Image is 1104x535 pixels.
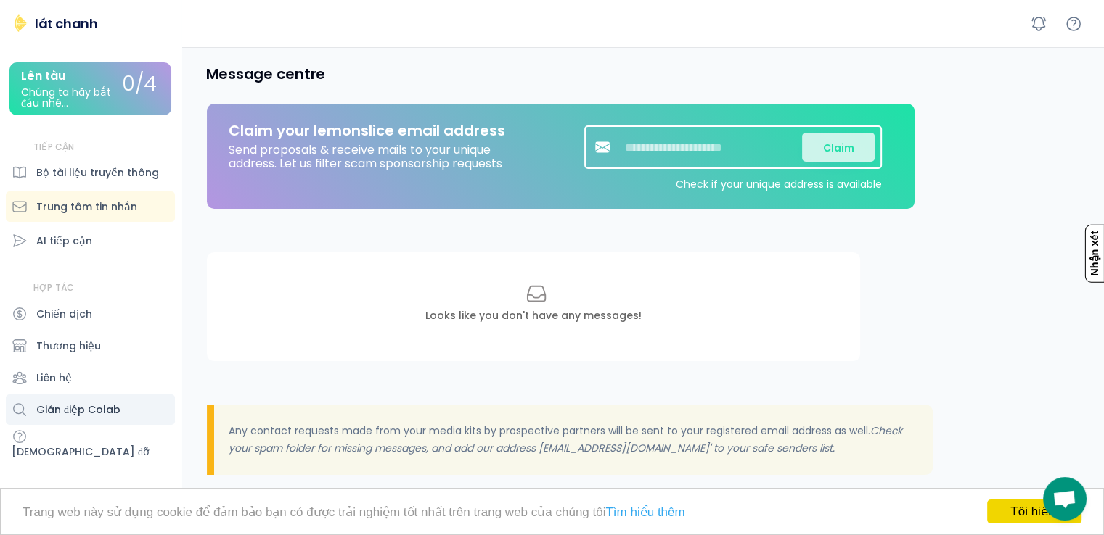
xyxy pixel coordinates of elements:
font: Thương hiệu [36,339,101,353]
a: Tôi hiểu! [987,499,1081,523]
h4: Message centre [206,65,325,83]
font: Bộ tài liệu truyền thông [36,165,159,180]
font: Trung tâm tin nhắn [36,199,137,214]
div: Send proposals & receive mails to your unique address. Let us filter scam sponsorship requests [229,139,519,170]
font: lát chanh [35,14,97,33]
button: Claim [802,133,875,162]
font: Lên tàu [21,67,65,84]
div: Mở cuộc trò chuyện [1043,477,1087,521]
font: Trang web này sử dụng cookie để đảm bảo bạn có được trải nghiệm tốt nhất trên trang web của chúng... [23,505,605,519]
font: Tôi hiểu! [1010,505,1058,518]
font: Chiến dịch [36,307,92,321]
div: Check if your unique address is available [676,176,882,191]
font: Liên hệ [36,370,72,385]
img: lát chanh [12,14,29,32]
font: Chúng ta hãy bắt đầu nhé... [21,85,114,110]
font: TIẾP CẬN [33,141,75,153]
font: AI tiếp cận [36,233,92,248]
a: Tìm hiểu thêm [605,505,684,519]
font: 0/4 [122,70,157,98]
div: Any contact requests made from your media kits by prospective partners will be sent to your regis... [214,405,933,476]
div: Looks like you don't have any messages! [425,309,642,323]
font: HỢP TÁC [33,281,74,294]
div: Claim your lemonslice email address [229,122,505,139]
font: [DEMOGRAPHIC_DATA] đỡ [12,444,150,459]
font: Nhận xét [1089,231,1100,275]
font: Gián điệp Colab [36,402,120,417]
em: Check your spam folder for missing messages, and add our address [EMAIL_ADDRESS][DOMAIN_NAME]' to... [229,423,905,455]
